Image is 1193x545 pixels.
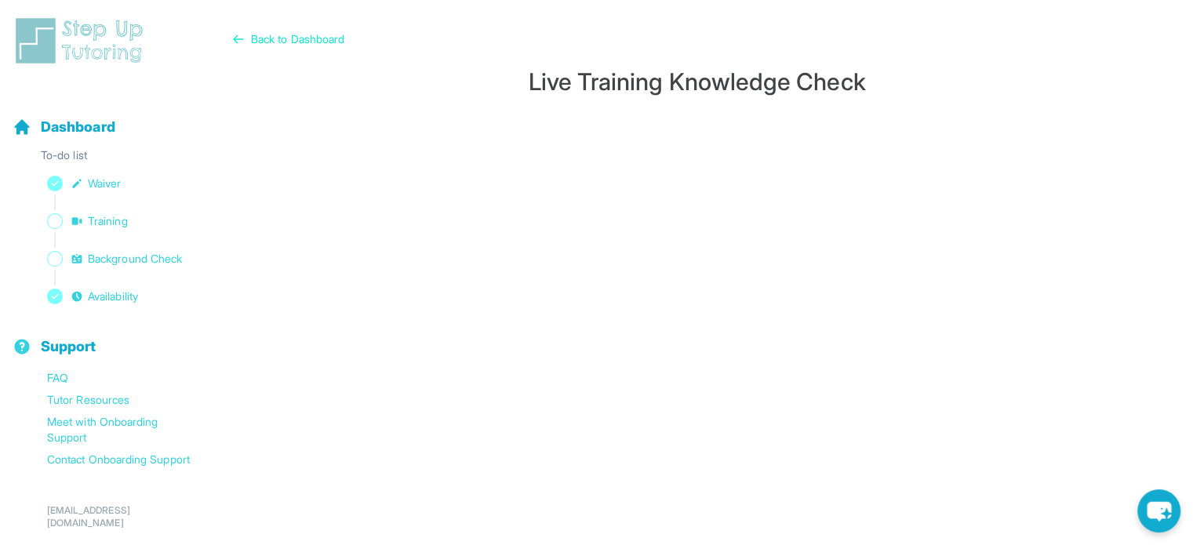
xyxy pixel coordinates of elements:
a: Back to Dashboard [232,31,1162,47]
button: chat-button [1137,489,1180,532]
button: Support [6,311,194,364]
span: Support [41,336,96,358]
span: Waiver [88,176,121,191]
p: To-do list [6,147,194,169]
span: Dashboard [41,116,115,138]
h1: Live Training Knowledge Check [232,72,1162,91]
a: FAQ [13,367,200,389]
a: Meet with Onboarding Support [13,411,200,449]
a: Availability [13,285,200,307]
span: Availability [88,289,138,304]
a: Tutor Resources [13,389,200,411]
a: Waiver [13,173,200,194]
span: Background Check [88,251,182,267]
span: Training [88,213,128,229]
a: Dashboard [13,116,115,138]
a: Background Check [13,248,200,270]
a: Training [13,210,200,232]
a: Contact Onboarding Support [13,449,200,471]
button: Dashboard [6,91,194,144]
p: [EMAIL_ADDRESS][DOMAIN_NAME] [47,504,187,529]
img: logo [13,16,152,66]
span: Back to Dashboard [251,31,344,47]
button: [EMAIL_ADDRESS][DOMAIN_NAME] [13,503,187,531]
